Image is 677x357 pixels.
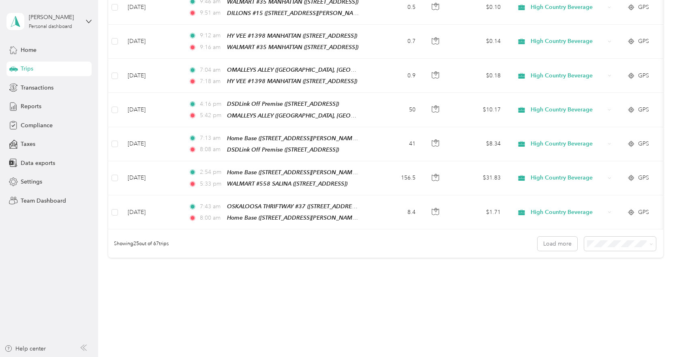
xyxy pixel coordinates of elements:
[531,105,605,114] span: High Country Beverage
[531,208,605,217] span: High Country Beverage
[450,161,507,195] td: $31.83
[450,93,507,127] td: $10.17
[21,197,66,205] span: Team Dashboard
[200,202,223,211] span: 7:43 am
[227,112,455,119] span: OMALLEYS ALLEY ([GEOGRAPHIC_DATA], [GEOGRAPHIC_DATA], [GEOGRAPHIC_DATA])
[21,83,54,92] span: Transactions
[200,134,223,143] span: 7:13 am
[368,161,422,195] td: 156.5
[200,168,223,177] span: 2:54 pm
[21,102,41,111] span: Reports
[227,146,339,153] span: DSDLink Off Premise ([STREET_ADDRESS])
[368,93,422,127] td: 50
[200,31,223,40] span: 9:12 am
[227,100,339,107] span: DSDLink Off Premise ([STREET_ADDRESS])
[200,111,223,120] span: 5:42 pm
[200,9,223,17] span: 9:51 am
[638,3,649,12] span: GPS
[121,59,182,93] td: [DATE]
[121,161,182,195] td: [DATE]
[227,78,357,84] span: HY VEE #1398 MANHATTAN ([STREET_ADDRESS])
[200,77,223,86] span: 7:18 am
[450,25,507,59] td: $0.14
[531,173,605,182] span: High Country Beverage
[108,240,169,248] span: Showing 25 out of 67 trips
[29,13,79,21] div: [PERSON_NAME]
[200,180,223,188] span: 5:33 pm
[531,3,605,12] span: High Country Beverage
[638,105,649,114] span: GPS
[227,180,347,187] span: WALMART #558 SALINA ([STREET_ADDRESS])
[368,59,422,93] td: 0.9
[638,139,649,148] span: GPS
[538,237,577,251] button: Load more
[638,208,649,217] span: GPS
[200,214,223,222] span: 8:00 am
[4,344,46,353] button: Help center
[21,140,35,148] span: Taxes
[227,44,358,50] span: WALMART #35 MANHATTAN ([STREET_ADDRESS])
[21,121,53,130] span: Compliance
[638,173,649,182] span: GPS
[450,127,507,161] td: $8.34
[632,312,677,357] iframe: Everlance-gr Chat Button Frame
[121,195,182,229] td: [DATE]
[21,46,36,54] span: Home
[227,32,357,39] span: HY VEE #1398 MANHATTAN ([STREET_ADDRESS])
[227,169,433,176] span: Home Base ([STREET_ADDRESS][PERSON_NAME][PERSON_NAME][US_STATE])
[450,59,507,93] td: $0.18
[200,66,223,75] span: 7:04 am
[227,10,365,17] span: DILLONS #15 ([STREET_ADDRESS][PERSON_NAME])
[368,127,422,161] td: 41
[531,71,605,80] span: High Country Beverage
[450,195,507,229] td: $1.71
[227,214,433,221] span: Home Base ([STREET_ADDRESS][PERSON_NAME][PERSON_NAME][US_STATE])
[531,37,605,46] span: High Country Beverage
[227,135,433,142] span: Home Base ([STREET_ADDRESS][PERSON_NAME][PERSON_NAME][US_STATE])
[121,25,182,59] td: [DATE]
[29,24,72,29] div: Personal dashboard
[121,127,182,161] td: [DATE]
[531,139,605,148] span: High Country Beverage
[227,203,362,210] span: OSKALOOSA THRIFTWAY #37 ([STREET_ADDRESS])
[200,43,223,52] span: 9:16 am
[368,25,422,59] td: 0.7
[200,145,223,154] span: 8:08 am
[121,93,182,127] td: [DATE]
[21,159,55,167] span: Data exports
[638,71,649,80] span: GPS
[21,64,33,73] span: Trips
[21,177,42,186] span: Settings
[227,66,455,73] span: OMALLEYS ALLEY ([GEOGRAPHIC_DATA], [GEOGRAPHIC_DATA], [GEOGRAPHIC_DATA])
[200,100,223,109] span: 4:16 pm
[368,195,422,229] td: 8.4
[638,37,649,46] span: GPS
